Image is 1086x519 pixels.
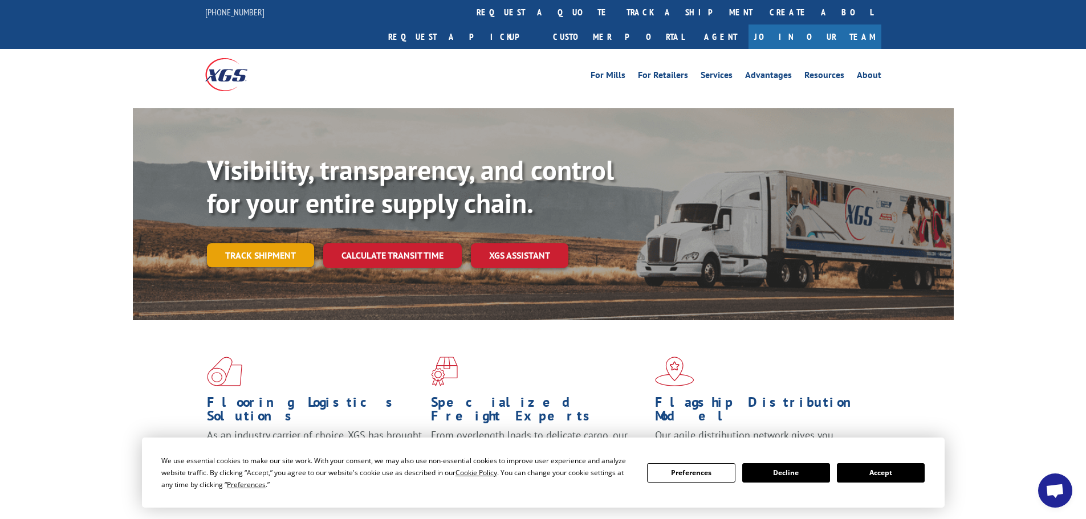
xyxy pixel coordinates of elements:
a: Join Our Team [749,24,881,49]
a: Track shipment [207,243,314,267]
span: Cookie Policy [455,468,497,477]
div: We use essential cookies to make our site work. With your consent, we may also use non-essential ... [161,455,633,491]
a: For Retailers [638,71,688,83]
a: Request a pickup [380,24,544,49]
a: Agent [693,24,749,49]
img: xgs-icon-flagship-distribution-model-red [655,357,694,386]
a: Advantages [745,71,792,83]
b: Visibility, transparency, and control for your entire supply chain. [207,152,614,220]
button: Decline [742,463,830,483]
img: xgs-icon-focused-on-flooring-red [431,357,458,386]
h1: Flagship Distribution Model [655,395,871,428]
p: From overlength loads to delicate cargo, our experienced staff knows the best way to move your fr... [431,428,646,479]
button: Accept [837,463,925,483]
a: Resources [804,71,844,83]
h1: Flooring Logistics Solutions [207,395,422,428]
a: [PHONE_NUMBER] [205,6,265,18]
a: Calculate transit time [323,243,462,268]
div: Cookie Consent Prompt [142,438,945,508]
span: As an industry carrier of choice, XGS has brought innovation and dedication to flooring logistics... [207,428,422,469]
img: xgs-icon-total-supply-chain-intelligence-red [207,357,242,386]
a: Customer Portal [544,24,693,49]
a: Services [701,71,733,83]
span: Our agile distribution network gives you nationwide inventory management on demand. [655,428,865,455]
a: About [857,71,881,83]
div: Open chat [1038,473,1072,508]
span: Preferences [227,480,266,489]
h1: Specialized Freight Experts [431,395,646,428]
a: For Mills [591,71,625,83]
button: Preferences [647,463,735,483]
a: XGS ASSISTANT [471,243,568,268]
